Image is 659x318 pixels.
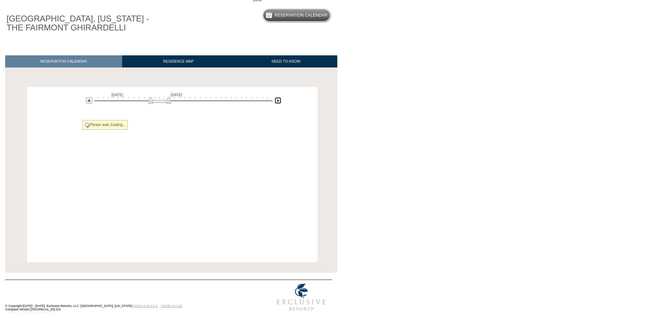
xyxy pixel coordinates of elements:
[82,120,128,130] div: Please wait, loading...
[5,280,247,315] td: © Copyright [DATE] - [DATE]. Exclusive Resorts, LLC. [GEOGRAPHIC_DATA], [US_STATE]. Compass Versi...
[275,13,328,18] h5: Reservation Calendar
[5,13,160,34] h1: [GEOGRAPHIC_DATA], [US_STATE] - THE FAIRMONT GHIRARDELLI
[5,55,122,67] a: RESERVATION CALENDAR
[111,93,123,97] span: [DATE]
[171,93,182,97] span: [DATE]
[133,304,158,308] a: PRIVACY POLICY
[86,97,92,104] img: Previous
[84,122,90,128] img: spinner2.gif
[275,97,281,104] img: Next
[235,55,337,67] a: NEED TO KNOW
[161,304,183,308] a: TERMS OF USE
[122,55,235,67] a: RESIDENCE MAP
[270,280,332,315] img: Exclusive Resorts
